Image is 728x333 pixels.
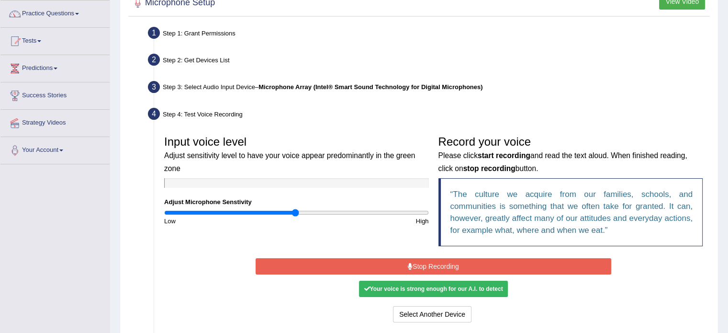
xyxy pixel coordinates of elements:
[438,151,687,172] small: Please click and read the text aloud. When finished reading, click on button.
[255,83,482,91] span: –
[144,24,714,45] div: Step 1: Grant Permissions
[450,190,693,235] q: The culture we acquire from our families, schools, and communities is something that we often tak...
[159,217,296,226] div: Low
[359,281,507,297] div: Your voice is strong enough for our A.I. to detect
[144,78,714,99] div: Step 3: Select Audio Input Device
[164,151,415,172] small: Adjust sensitivity level to have your voice appear predominantly in the green zone
[296,217,433,226] div: High
[0,55,110,79] a: Predictions
[478,151,530,160] b: start recording
[164,197,252,207] label: Adjust Microphone Senstivity
[0,82,110,106] a: Success Stories
[258,83,482,91] b: Microphone Array (Intel® Smart Sound Technology for Digital Microphones)
[463,164,515,172] b: stop recording
[164,136,429,173] h3: Input voice level
[144,105,714,126] div: Step 4: Test Voice Recording
[256,258,611,275] button: Stop Recording
[0,28,110,52] a: Tests
[0,137,110,161] a: Your Account
[393,306,471,322] button: Select Another Device
[0,0,110,24] a: Practice Questions
[438,136,703,173] h3: Record your voice
[0,110,110,134] a: Strategy Videos
[144,51,714,72] div: Step 2: Get Devices List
